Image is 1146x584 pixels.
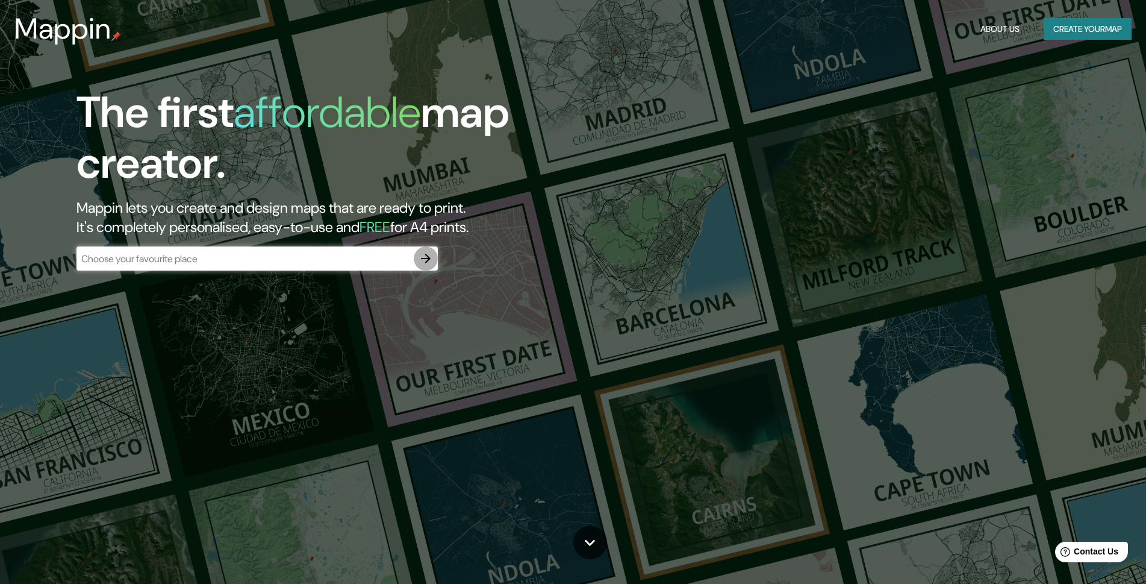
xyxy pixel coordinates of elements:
[976,18,1024,40] button: About Us
[111,31,121,41] img: mappin-pin
[1039,537,1133,571] iframe: Help widget launcher
[360,218,390,236] h5: FREE
[76,198,650,237] h2: Mappin lets you create and design maps that are ready to print. It's completely personalised, eas...
[234,84,421,140] h1: affordable
[76,87,650,198] h1: The first map creator.
[1044,18,1132,40] button: Create yourmap
[14,12,111,46] h3: Mappin
[76,252,414,266] input: Choose your favourite place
